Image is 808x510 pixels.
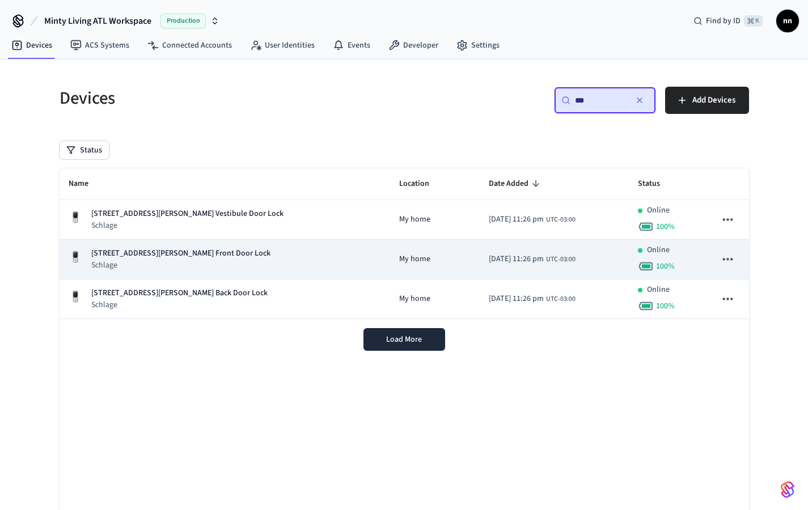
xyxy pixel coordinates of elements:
span: Find by ID [706,15,741,27]
span: Production [160,14,206,28]
div: America/Sao_Paulo [489,293,576,305]
table: sticky table [60,168,749,319]
p: [STREET_ADDRESS][PERSON_NAME] Back Door Lock [91,287,268,299]
a: Connected Accounts [138,35,241,56]
img: Yale Assure Touchscreen Wifi Smart Lock, Satin Nickel, Front [69,250,82,264]
span: UTC-03:00 [546,294,576,304]
p: [STREET_ADDRESS][PERSON_NAME] Front Door Lock [91,248,270,260]
a: Settings [447,35,509,56]
a: User Identities [241,35,324,56]
div: America/Sao_Paulo [489,253,576,265]
span: [DATE] 11:26 pm [489,253,544,265]
p: Schlage [91,260,270,271]
p: Schlage [91,220,284,231]
span: Load More [386,334,422,345]
span: Location [399,175,444,193]
span: My home [399,214,430,226]
span: 100 % [656,300,675,312]
span: Date Added [489,175,543,193]
a: ACS Systems [61,35,138,56]
span: My home [399,253,430,265]
img: SeamLogoGradient.69752ec5.svg [781,481,794,499]
span: [DATE] 11:26 pm [489,214,544,226]
span: nn [777,11,798,31]
h5: Devices [60,87,397,110]
button: nn [776,10,799,32]
a: Developer [379,35,447,56]
p: Online [647,205,670,216]
button: Status [60,141,109,159]
div: America/Sao_Paulo [489,214,576,226]
a: Events [324,35,379,56]
img: Yale Assure Touchscreen Wifi Smart Lock, Satin Nickel, Front [69,290,82,304]
div: Find by ID⌘ K [684,11,772,31]
p: Online [647,244,670,256]
p: Online [647,284,670,296]
span: 100 % [656,261,675,272]
span: [DATE] 11:26 pm [489,293,544,305]
button: Load More [363,328,445,351]
span: UTC-03:00 [546,254,576,265]
span: UTC-03:00 [546,215,576,225]
span: 100 % [656,221,675,232]
span: Status [638,175,675,193]
span: My home [399,293,430,305]
button: Add Devices [665,87,749,114]
p: Schlage [91,299,268,311]
span: Name [69,175,103,193]
a: Devices [2,35,61,56]
span: Minty Living ATL Workspace [44,14,151,28]
span: ⌘ K [744,15,763,27]
img: Yale Assure Touchscreen Wifi Smart Lock, Satin Nickel, Front [69,211,82,224]
span: Add Devices [692,93,735,108]
p: [STREET_ADDRESS][PERSON_NAME] Vestibule Door Lock [91,208,284,220]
